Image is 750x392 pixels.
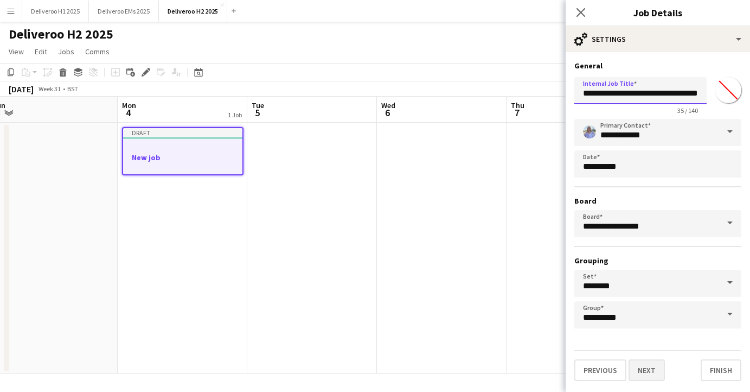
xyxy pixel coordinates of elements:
[81,45,114,59] a: Comms
[629,359,665,381] button: Next
[381,100,395,110] span: Wed
[122,100,136,110] span: Mon
[509,106,524,119] span: 7
[380,106,395,119] span: 6
[669,106,707,115] span: 35 / 140
[574,196,741,206] h3: Board
[85,47,110,56] span: Comms
[159,1,227,22] button: Deliveroo H2 2025
[36,85,63,93] span: Week 31
[228,111,242,119] div: 1 Job
[9,26,113,42] h1: Deliveroo H2 2025
[35,47,47,56] span: Edit
[574,256,741,265] h3: Grouping
[4,45,28,59] a: View
[123,153,242,162] h3: New job
[89,1,159,22] button: Deliveroo EMs 2025
[22,1,89,22] button: Deliveroo H1 2025
[67,85,78,93] div: BST
[58,47,74,56] span: Jobs
[30,45,52,59] a: Edit
[574,359,626,381] button: Previous
[574,61,741,71] h3: General
[120,106,136,119] span: 4
[566,5,750,20] h3: Job Details
[250,106,264,119] span: 5
[9,84,34,94] div: [DATE]
[122,127,243,175] app-job-card: DraftNew job
[252,100,264,110] span: Tue
[54,45,79,59] a: Jobs
[701,359,741,381] button: Finish
[123,128,242,137] div: Draft
[566,26,750,52] div: Settings
[511,100,524,110] span: Thu
[9,47,24,56] span: View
